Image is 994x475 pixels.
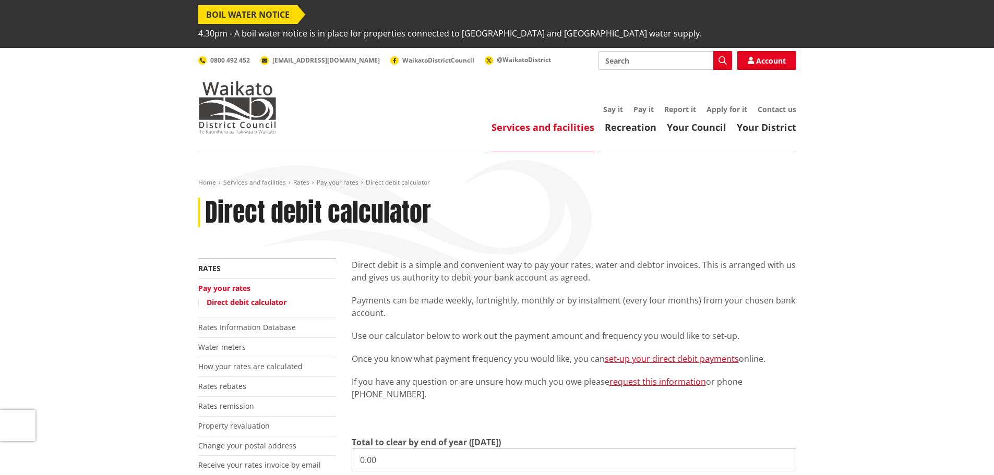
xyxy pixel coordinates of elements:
a: Rates remission [198,401,254,411]
a: Rates [293,178,309,187]
a: request this information [609,376,706,387]
label: Total to clear by end of year ([DATE]) [352,436,501,448]
a: set-up your direct debit payments [605,353,739,364]
a: Services and facilities [223,178,286,187]
a: Water meters [198,342,246,352]
span: @WaikatoDistrict [497,55,551,64]
a: Rates [198,263,221,273]
a: WaikatoDistrictCouncil [390,56,474,65]
a: Recreation [605,121,656,133]
a: Services and facilities [492,121,594,133]
nav: breadcrumb [198,178,796,187]
img: Waikato District Council - Te Kaunihera aa Takiwaa o Waikato [198,81,277,133]
span: 0800 492 452 [210,56,250,65]
a: Rates Information Database [198,322,296,332]
p: If you have any question or are unsure how much you owe please or phone [PHONE_NUMBER]. [352,375,796,400]
a: Receive your rates invoice by email [198,460,321,470]
a: Contact us [758,104,796,114]
p: Use our calculator below to work out the payment amount and frequency you would like to set-up. [352,330,796,342]
p: Payments can be made weekly, fortnightly, monthly or by instalment (every four months) from your ... [352,294,796,319]
a: Your District [737,121,796,133]
a: Your Council [667,121,726,133]
span: 4.30pm - A boil water notice is in place for properties connected to [GEOGRAPHIC_DATA] and [GEOGR... [198,24,702,43]
a: How your rates are calculated [198,361,303,371]
a: Account [737,51,796,70]
a: Say it [603,104,623,114]
a: @WaikatoDistrict [485,55,551,64]
p: Once you know what payment frequency you would like, you can online. [352,352,796,365]
a: Pay your rates [198,283,250,293]
span: [EMAIL_ADDRESS][DOMAIN_NAME] [272,56,380,65]
a: Pay your rates [317,178,358,187]
span: BOIL WATER NOTICE [198,5,297,24]
a: 0800 492 452 [198,56,250,65]
a: Property revaluation [198,421,270,431]
a: Apply for it [706,104,747,114]
a: Rates rebates [198,381,246,391]
a: Pay it [633,104,654,114]
span: WaikatoDistrictCouncil [402,56,474,65]
h1: Direct debit calculator [205,198,431,228]
input: Search input [598,51,732,70]
a: Direct debit calculator [207,297,286,307]
a: Home [198,178,216,187]
p: Direct debit is a simple and convenient way to pay your rates, water and debtor invoices. This is... [352,259,796,284]
span: Direct debit calculator [366,178,430,187]
a: [EMAIL_ADDRESS][DOMAIN_NAME] [260,56,380,65]
a: Change your postal address [198,441,296,450]
a: Report it [664,104,696,114]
